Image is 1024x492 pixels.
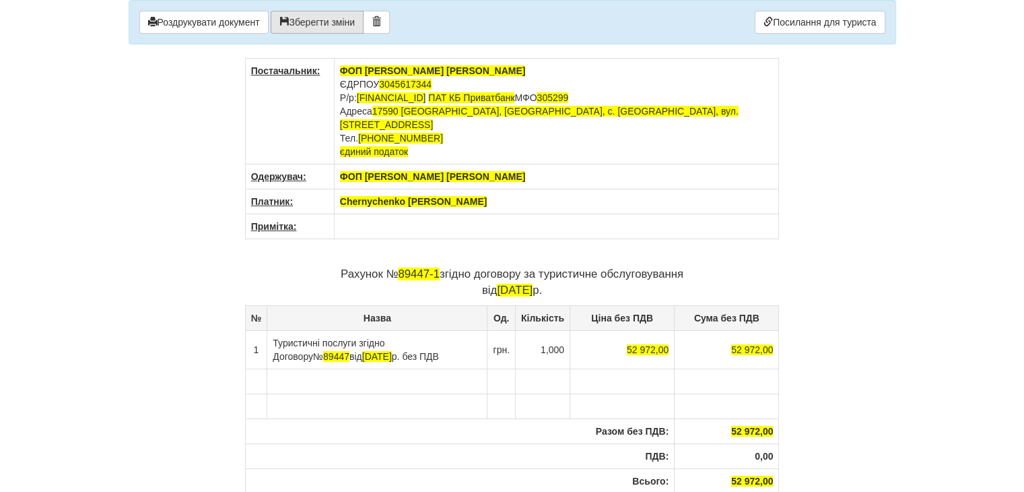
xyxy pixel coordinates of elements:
span: [FINANCIAL_ID] [357,92,426,103]
button: Зберегти зміни [271,11,364,34]
span: ПАТ КБ Приватбанк [428,92,514,103]
th: Ціна без ПДВ [570,305,675,330]
span: 52 972,00 [731,426,773,437]
span: ФОП [PERSON_NAME] [PERSON_NAME] [340,171,526,182]
span: 89447 [323,351,349,362]
span: 89447-1 [398,268,440,280]
span: 305299 [537,92,568,103]
u: Платник: [251,196,293,207]
td: 1,000 [515,330,570,369]
u: Примітка: [251,221,297,232]
td: 1 [245,330,267,369]
span: № [313,351,349,362]
span: [DATE] [362,351,392,362]
u: Одержувач: [251,171,306,182]
span: єдиний податок [340,146,408,157]
th: Од. [487,305,516,330]
td: грн. [487,330,516,369]
p: Рахунок № згідно договору за туристичне обслуговування від р. [245,266,780,299]
span: 17590 [GEOGRAPHIC_DATA], [GEOGRAPHIC_DATA], с. [GEOGRAPHIC_DATA], вул. [STREET_ADDRESS] [340,106,739,130]
td: ЄДРПОУ Р/р: МФО Адреса Тел. [334,59,779,164]
td: Туристичні послуги згідно Договору від р. без ПДВ [267,330,487,369]
span: 52 972,00 [627,344,669,355]
u: Постачальник: [251,65,320,76]
button: Роздрукувати документ [139,11,269,34]
th: Кількість [515,305,570,330]
span: Chernychenko [PERSON_NAME] [340,196,487,207]
span: ФОП [PERSON_NAME] [PERSON_NAME] [340,65,526,76]
th: № [245,305,267,330]
th: 0,00 [675,443,779,468]
a: Посилання для туриста [755,11,885,34]
th: ПДВ: [245,443,675,468]
th: Разом без ПДВ: [245,419,675,443]
span: 52 972,00 [731,476,773,487]
span: [PHONE_NUMBER] [358,133,443,144]
th: Сума без ПДВ [675,305,779,330]
span: 52 972,00 [731,344,773,355]
th: Назва [267,305,487,330]
span: 3045617344 [379,79,432,90]
span: [DATE] [497,284,533,297]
